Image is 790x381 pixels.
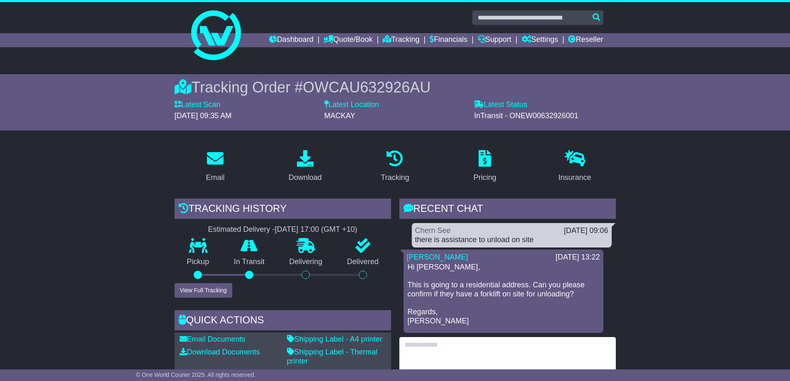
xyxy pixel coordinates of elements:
[287,335,382,343] a: Shipping Label - A4 printer
[323,33,372,47] a: Quote/Book
[221,257,277,267] p: In Transit
[324,112,355,120] span: MACKAY
[180,335,246,343] a: Email Documents
[335,257,391,267] p: Delivered
[287,348,378,365] a: Shipping Label - Thermal printer
[474,112,578,120] span: InTransit - ONEW00632926001
[415,235,608,245] div: there is assistance to unload on site
[283,147,327,186] a: Download
[175,257,222,267] p: Pickup
[206,172,224,183] div: Email
[136,371,256,378] span: © One World Courier 2025. All rights reserved.
[175,225,391,234] div: Estimated Delivery -
[324,100,379,109] label: Latest Location
[175,310,391,332] div: Quick Actions
[175,78,616,96] div: Tracking Order #
[522,33,558,47] a: Settings
[175,199,391,221] div: Tracking history
[175,112,232,120] span: [DATE] 09:35 AM
[381,172,409,183] div: Tracking
[556,253,600,262] div: [DATE] 13:22
[277,257,335,267] p: Delivering
[474,100,527,109] label: Latest Status
[289,172,322,183] div: Download
[407,253,468,261] a: [PERSON_NAME]
[559,172,591,183] div: Insurance
[468,147,502,186] a: Pricing
[474,172,496,183] div: Pricing
[478,33,511,47] a: Support
[399,199,616,221] div: RECENT CHAT
[269,33,314,47] a: Dashboard
[408,263,599,325] p: Hi [PERSON_NAME], This is going to a residential address. Can you please confirm if they have a f...
[430,33,467,47] a: Financials
[568,33,603,47] a: Reseller
[200,147,230,186] a: Email
[553,147,597,186] a: Insurance
[383,33,419,47] a: Tracking
[303,79,430,96] span: OWCAU632926AU
[564,226,608,235] div: [DATE] 09:06
[375,147,414,186] a: Tracking
[415,226,451,235] a: Chern See
[180,348,260,356] a: Download Documents
[275,225,357,234] div: [DATE] 17:00 (GMT +10)
[175,100,221,109] label: Latest Scan
[175,283,232,298] button: View Full Tracking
